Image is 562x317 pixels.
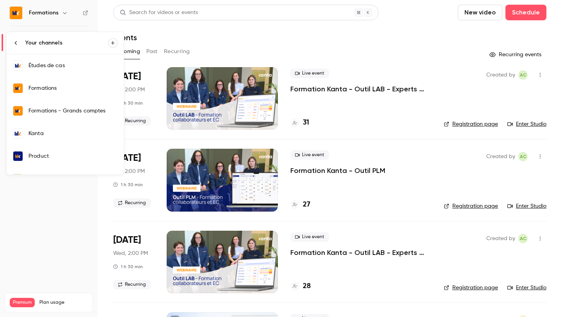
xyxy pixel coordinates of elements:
div: Études de cas [28,62,117,69]
img: Formations [13,84,23,93]
div: Formations [28,84,117,92]
img: Product [13,151,23,161]
div: Kanta [28,130,117,137]
img: Études de cas [13,61,23,70]
img: Formations - Grands comptes [13,106,23,116]
div: Your channels [25,39,108,47]
div: Product [28,152,117,160]
div: Formations - Grands comptes [28,107,117,115]
img: Kanta [13,129,23,138]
